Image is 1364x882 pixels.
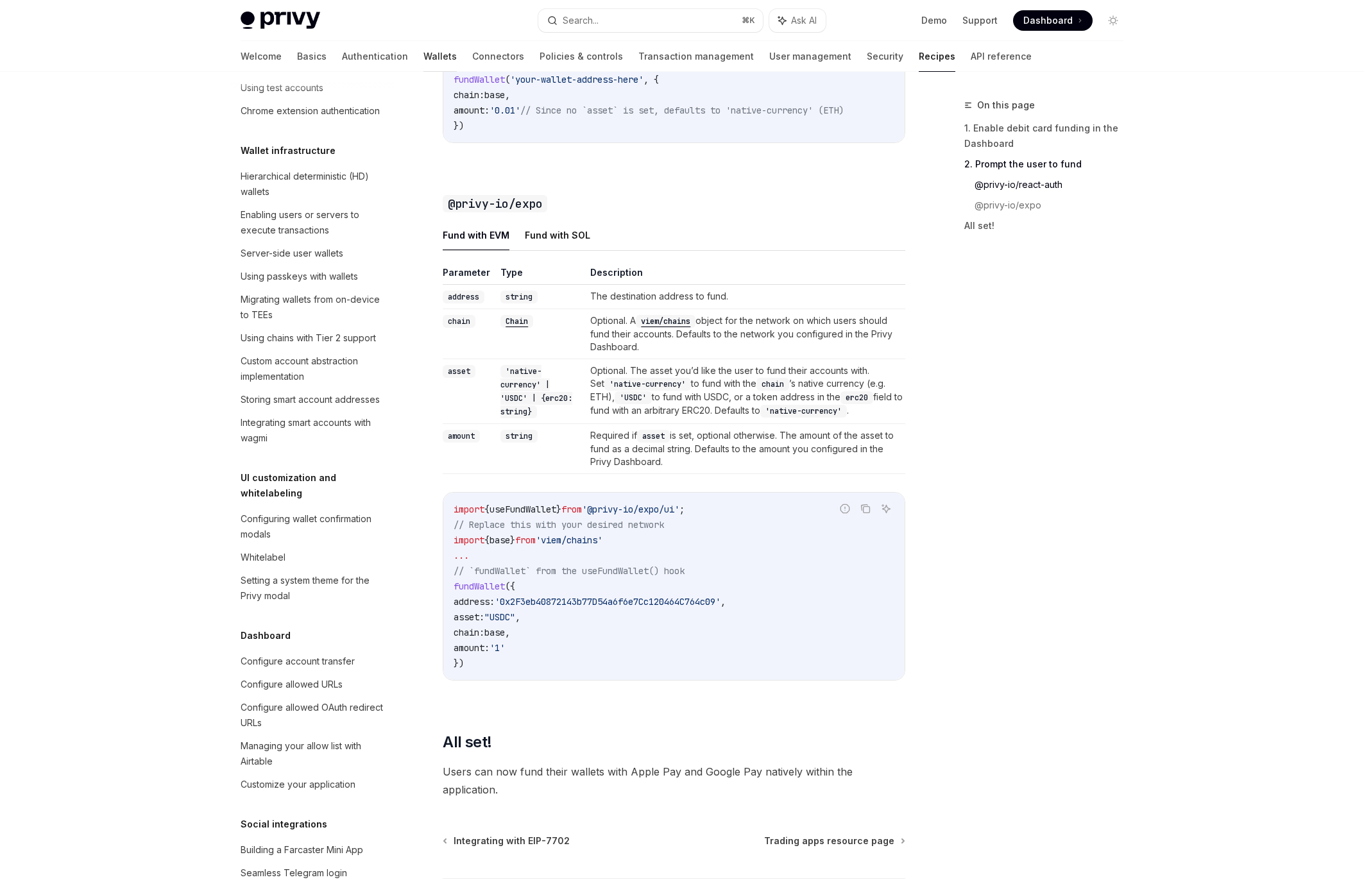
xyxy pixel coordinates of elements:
[505,89,510,101] span: ,
[540,41,623,72] a: Policies & controls
[454,611,484,623] span: asset:
[241,550,286,565] div: Whitelabel
[515,534,536,546] span: from
[443,763,905,799] span: Users can now fund their wallets with Apple Pay and Google Pay natively within the application.
[636,315,695,326] a: viem/chains
[241,677,343,692] div: Configure allowed URLs
[769,41,851,72] a: User management
[604,378,691,391] code: 'native-currency'
[582,504,679,515] span: '@privy-io/expo/ui'
[230,203,395,242] a: Enabling users or servers to execute transactions
[484,627,505,638] span: base
[742,15,755,26] span: ⌘ K
[500,291,538,303] code: string
[964,154,1134,174] a: 2. Prompt the user to fund
[975,174,1134,195] a: @privy-io/react-auth
[556,504,561,515] span: }
[472,41,524,72] a: Connectors
[241,415,387,446] div: Integrating smart accounts with wagmi
[857,500,874,517] button: Copy the contents from the code block
[764,835,904,847] a: Trading apps resource page
[525,220,590,250] button: Fund with SOL
[230,99,395,123] a: Chrome extension authentication
[443,365,475,378] code: asset
[241,353,387,384] div: Custom account abstraction implementation
[454,627,484,638] span: chain:
[241,511,387,542] div: Configuring wallet confirmation modals
[443,266,495,285] th: Parameter
[230,411,395,450] a: Integrating smart accounts with wagmi
[241,470,395,501] h5: UI customization and whitelabeling
[490,642,505,654] span: '1'
[585,266,905,285] th: Description
[230,838,395,861] a: Building a Farcaster Mini App
[241,654,355,669] div: Configure account transfer
[230,165,395,203] a: Hierarchical deterministic (HD) wallets
[561,504,582,515] span: from
[454,835,570,847] span: Integrating with EIP-7702
[760,405,847,418] code: 'native-currency'
[230,350,395,388] a: Custom account abstraction implementation
[975,195,1134,216] a: @privy-io/expo
[443,220,509,250] button: Fund with EVM
[454,596,495,607] span: address:
[764,835,894,847] span: Trading apps resource page
[444,835,570,847] a: Integrating with EIP-7702
[867,41,903,72] a: Security
[510,534,515,546] span: }
[756,378,789,391] code: chain
[241,700,387,731] div: Configure allowed OAuth redirect URLs
[443,291,484,303] code: address
[500,315,533,328] code: Chain
[964,216,1134,236] a: All set!
[230,507,395,546] a: Configuring wallet confirmation modals
[495,266,585,285] th: Type
[241,207,387,238] div: Enabling users or servers to execute transactions
[230,673,395,696] a: Configure allowed URLs
[563,13,599,28] div: Search...
[454,581,505,592] span: fundWallet
[720,596,726,607] span: ,
[495,596,720,607] span: '0x2F3eb40872143b77D54a6f6e7Cc120464C764c09'
[241,292,387,323] div: Migrating wallets from on-device to TEEs
[638,41,754,72] a: Transaction management
[962,14,998,27] a: Support
[241,12,320,30] img: light logo
[454,74,505,85] span: fundWallet
[443,195,547,212] code: @privy-io/expo
[484,89,505,101] span: base
[241,817,327,832] h5: Social integrations
[490,534,510,546] span: base
[977,98,1035,113] span: On this page
[230,546,395,569] a: Whitelabel
[536,534,602,546] span: 'viem/chains'
[500,365,572,418] code: 'native-currency' | 'USDC' | {erc20: string}
[230,734,395,773] a: Managing your allow list with Airtable
[241,246,343,261] div: Server-side user wallets
[454,89,484,101] span: chain:
[510,74,644,85] span: 'your-wallet-address-here'
[342,41,408,72] a: Authentication
[241,169,387,199] div: Hierarchical deterministic (HD) wallets
[230,288,395,327] a: Migrating wallets from on-device to TEEs
[230,242,395,265] a: Server-side user wallets
[769,9,826,32] button: Ask AI
[837,500,853,517] button: Report incorrect code
[636,315,695,328] code: viem/chains
[484,504,490,515] span: {
[615,391,652,404] code: 'USDC'
[454,565,685,577] span: // `fundWallet` from the useFundWallet() hook
[454,534,484,546] span: import
[230,388,395,411] a: Storing smart account addresses
[500,430,538,443] code: string
[791,14,817,27] span: Ask AI
[878,500,894,517] button: Ask AI
[443,430,480,443] code: amount
[423,41,457,72] a: Wallets
[919,41,955,72] a: Recipes
[585,285,905,309] td: The destination address to fund.
[241,842,363,858] div: Building a Farcaster Mini App
[971,41,1032,72] a: API reference
[454,642,490,654] span: amount:
[241,392,380,407] div: Storing smart account addresses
